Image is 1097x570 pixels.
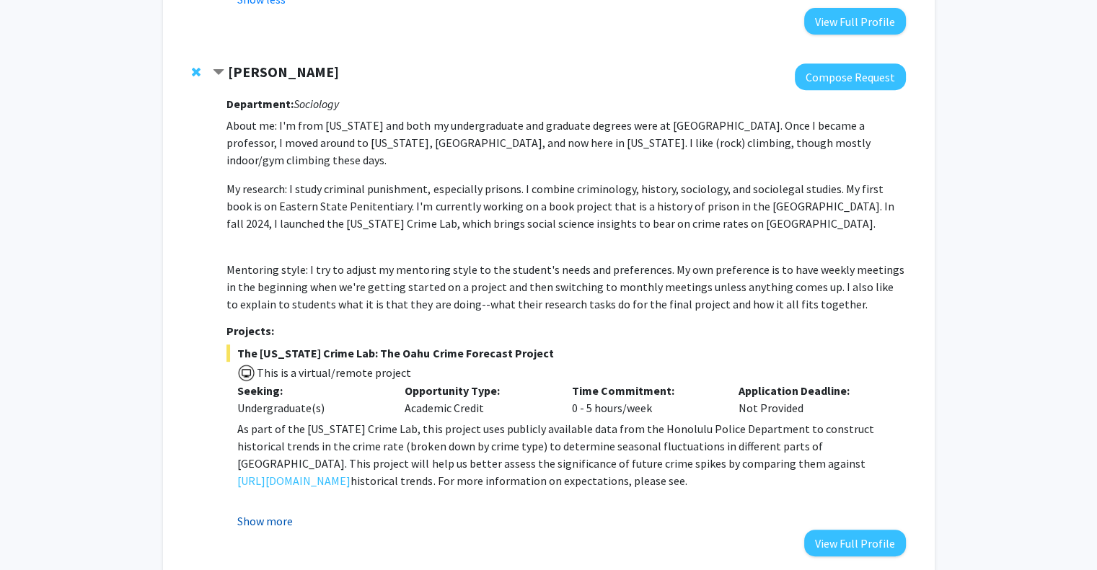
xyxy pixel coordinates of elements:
div: Academic Credit [394,382,561,417]
button: Compose Request to Ashley Rubin [795,63,906,90]
iframe: Chat [11,505,61,559]
button: View Full Profile [804,530,906,556]
span: This is a virtual/remote project [255,365,411,380]
span: The [US_STATE] Crime Lab: The Oahu Crime Forecast Project [226,344,905,362]
p: Opportunity Type: [405,382,550,399]
p: Application Deadline: [739,382,884,399]
button: Show more [237,512,293,530]
i: Sociology [294,97,339,111]
div: 0 - 5 hours/week [560,382,728,417]
p: Seeking: [237,382,383,399]
p: Time Commitment: [571,382,717,399]
strong: Projects: [226,324,274,338]
span: Contract Ashley Rubin Bookmark [213,67,224,79]
p: My research: I study criminal punishment, especially prisons. I combine criminology, history, soc... [226,180,905,232]
p: Mentoring style: I try to adjust my mentoring style to the student's needs and preferences. My ow... [226,261,905,313]
strong: [PERSON_NAME] [228,63,339,81]
p: About me: I'm from [US_STATE] and both my undergraduate and graduate degrees were at [GEOGRAPHIC_... [226,117,905,169]
strong: Department: [226,97,294,111]
a: [URL][DOMAIN_NAME] [237,472,351,489]
button: View Full Profile [804,8,906,35]
span: As part of the [US_STATE] Crime Lab, this project uses publicly available data from the Honolulu ... [237,422,873,488]
span: Remove Ashley Rubin from bookmarks [192,66,201,78]
p: . [237,420,905,489]
div: Undergraduate(s) [237,399,383,417]
div: Not Provided [728,382,895,417]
